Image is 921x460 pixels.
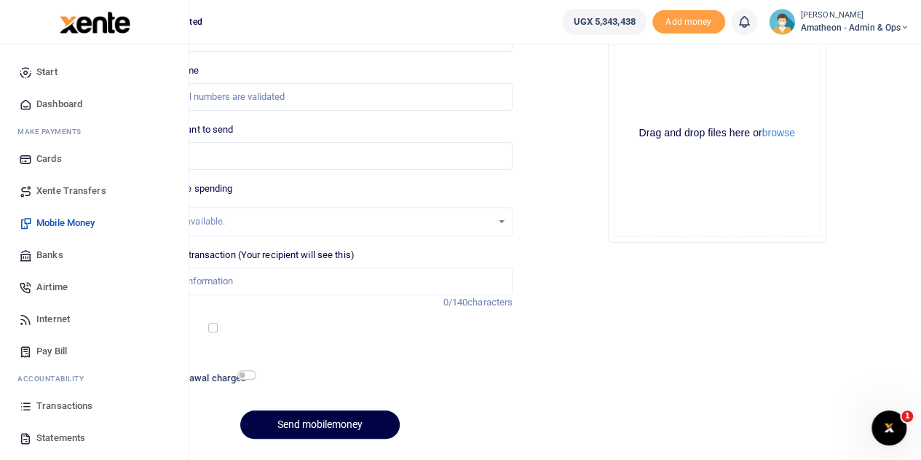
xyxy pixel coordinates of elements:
[12,207,177,239] a: Mobile Money
[36,184,106,198] span: Xente Transfers
[467,297,513,308] span: characters
[12,175,177,207] a: Xente Transfers
[36,65,58,79] span: Start
[28,373,84,384] span: countability
[871,410,906,445] iframe: Intercom live chat
[12,367,177,390] li: Ac
[12,88,177,120] a: Dashboard
[240,410,400,439] button: Send mobilemoney
[12,143,177,175] a: Cards
[801,9,909,22] small: [PERSON_NAME]
[562,9,646,35] a: UGX 5,343,438
[138,214,491,229] div: No options available.
[762,128,795,138] button: browse
[36,280,68,295] span: Airtime
[573,15,635,29] span: UGX 5,343,438
[652,15,725,26] a: Add money
[901,410,913,422] span: 1
[36,344,67,359] span: Pay Bill
[608,24,826,243] div: File Uploader
[36,431,85,445] span: Statements
[127,83,513,111] input: MTN & Airtel numbers are validated
[12,303,177,335] a: Internet
[127,142,513,170] input: UGX
[25,126,82,137] span: ake Payments
[36,97,82,112] span: Dashboard
[801,21,909,34] span: Amatheon - Admin & Ops
[556,9,652,35] li: Wallet ballance
[12,271,177,303] a: Airtime
[12,56,177,88] a: Start
[36,152,62,166] span: Cards
[12,390,177,422] a: Transactions
[36,399,92,413] span: Transactions
[60,12,130,34] img: logo-large
[652,10,725,34] li: Toup your wallet
[12,239,177,271] a: Banks
[36,216,95,230] span: Mobile Money
[12,422,177,454] a: Statements
[12,335,177,367] a: Pay Bill
[127,268,513,295] input: Enter extra information
[58,16,130,27] a: logo-small logo-large logo-large
[614,126,820,140] div: Drag and drop files here or
[769,9,795,35] img: profile-user
[12,120,177,143] li: M
[127,248,355,262] label: Memo for this transaction (Your recipient will see this)
[652,10,725,34] span: Add money
[769,9,909,35] a: profile-user [PERSON_NAME] Amatheon - Admin & Ops
[443,297,468,308] span: 0/140
[36,312,70,327] span: Internet
[36,248,63,262] span: Banks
